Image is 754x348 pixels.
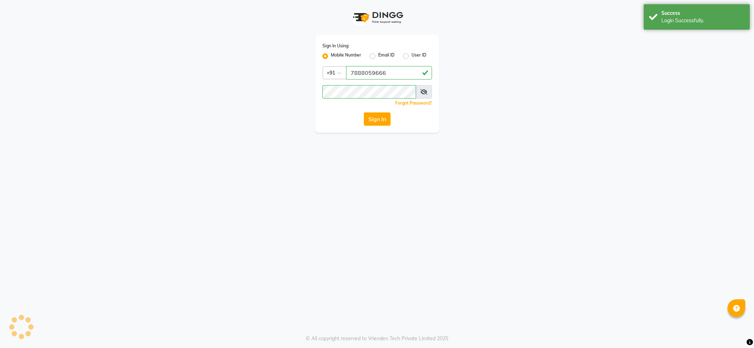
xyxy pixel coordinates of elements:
[364,112,391,126] button: Sign In
[378,52,394,60] label: Email ID
[322,43,349,49] label: Sign In Using:
[331,52,361,60] label: Mobile Number
[661,10,744,17] div: Success
[395,100,432,106] a: Forgot Password?
[346,66,432,79] input: Username
[411,52,426,60] label: User ID
[661,17,744,24] div: Login Successfully.
[349,7,405,28] img: logo1.svg
[322,85,416,99] input: Username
